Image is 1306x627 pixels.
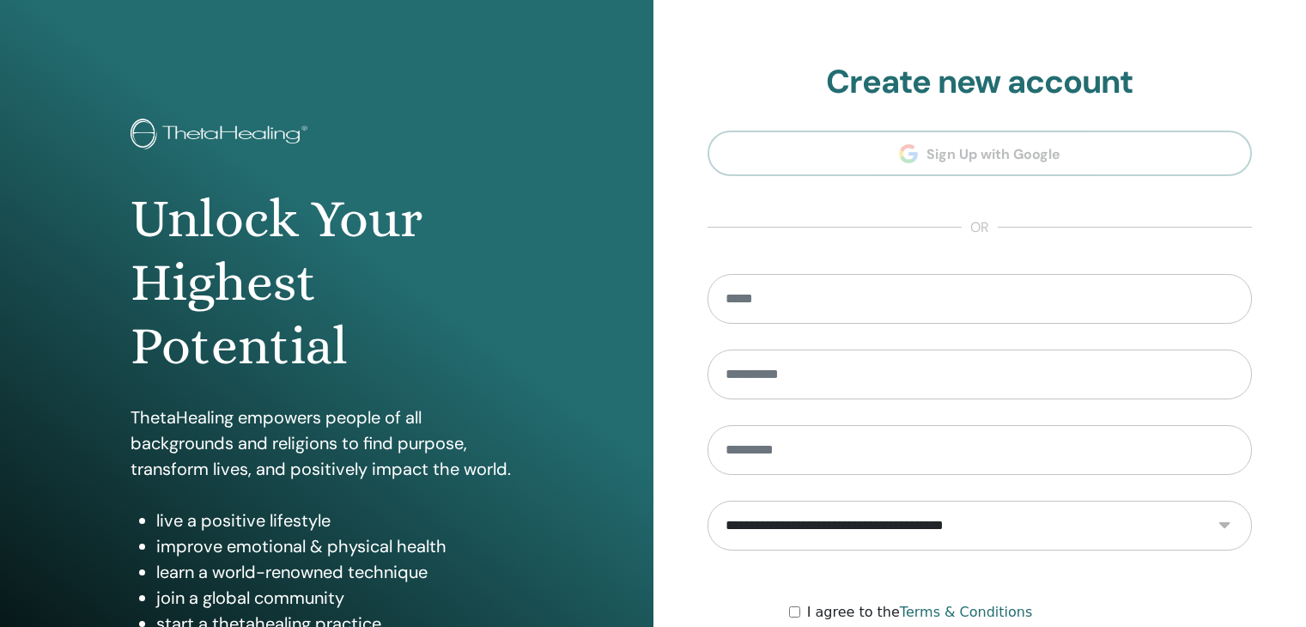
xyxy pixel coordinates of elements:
[131,405,523,482] p: ThetaHealing empowers people of all backgrounds and religions to find purpose, transform lives, a...
[156,559,523,585] li: learn a world-renowned technique
[156,508,523,533] li: live a positive lifestyle
[900,604,1032,620] a: Terms & Conditions
[131,187,523,379] h1: Unlock Your Highest Potential
[156,585,523,611] li: join a global community
[807,602,1033,623] label: I agree to the
[156,533,523,559] li: improve emotional & physical health
[708,63,1253,102] h2: Create new account
[962,217,998,238] span: or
